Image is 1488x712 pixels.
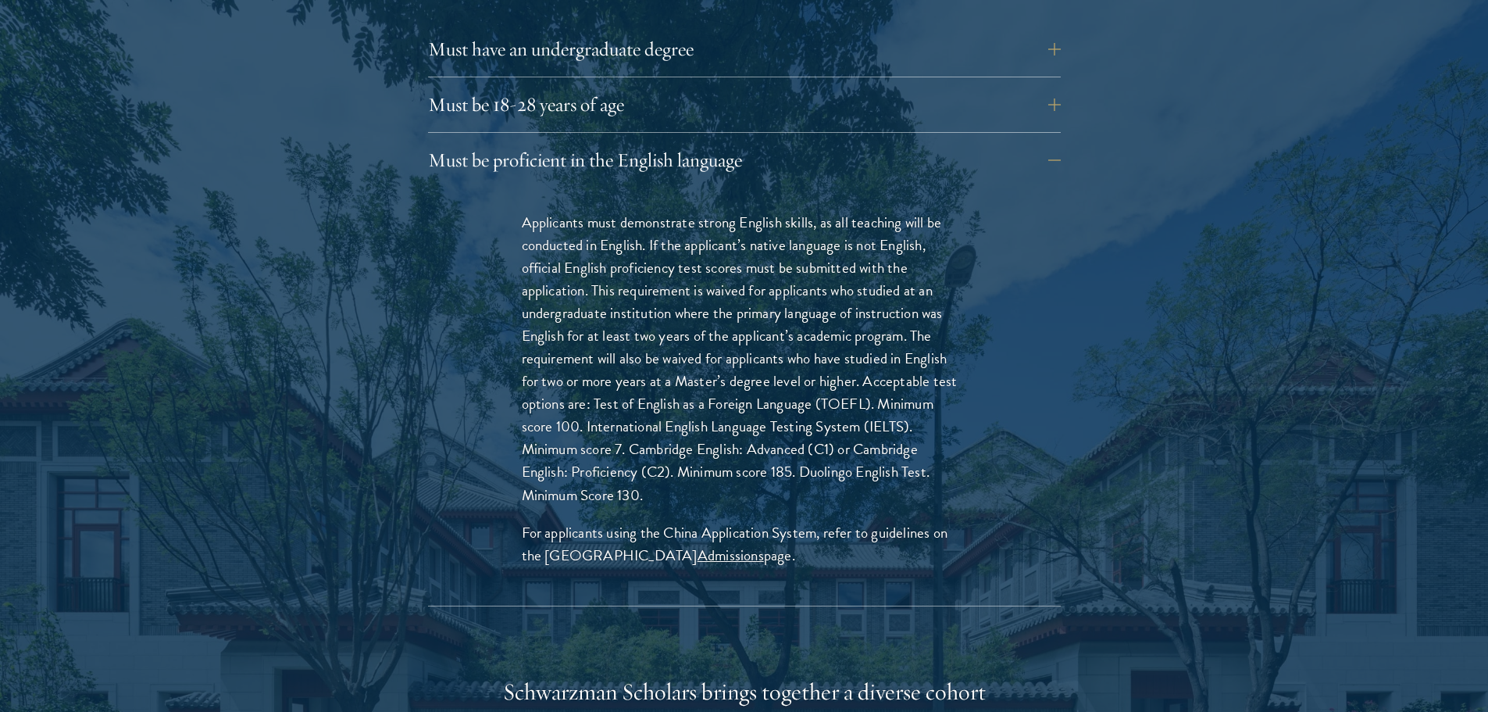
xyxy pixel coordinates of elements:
button: Must have an undergraduate degree [428,30,1061,68]
a: Admissions [698,544,764,567]
p: For applicants using the China Application System, refer to guidelines on the [GEOGRAPHIC_DATA] p... [522,521,967,567]
button: Must be proficient in the English language [428,141,1061,179]
p: Applicants must demonstrate strong English skills, as all teaching will be conducted in English. ... [522,211,967,506]
button: Must be 18-28 years of age [428,86,1061,123]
